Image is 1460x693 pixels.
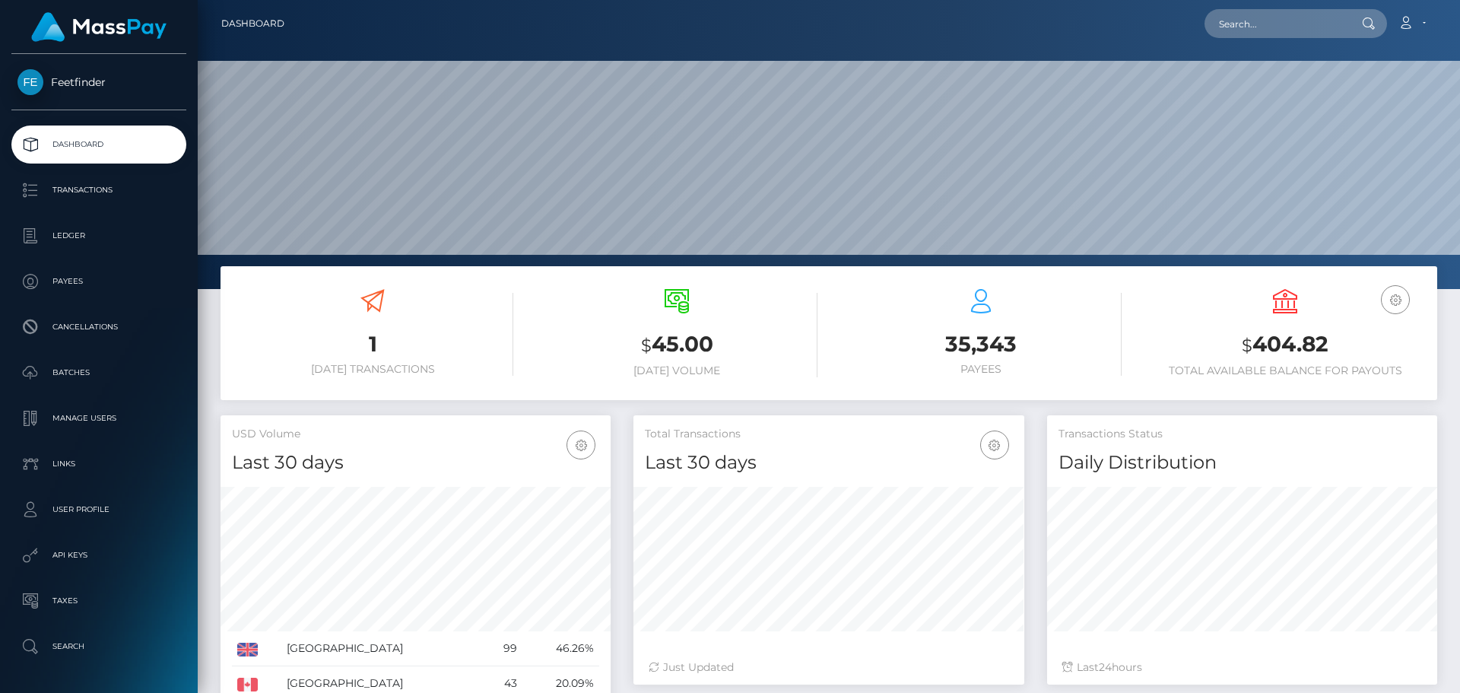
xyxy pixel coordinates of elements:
span: Feetfinder [11,75,186,89]
img: CA.png [237,678,258,691]
h4: Last 30 days [645,450,1012,476]
h4: Last 30 days [232,450,599,476]
h5: Transactions Status [1058,427,1426,442]
a: Batches [11,354,186,392]
p: Ledger [17,224,180,247]
small: $ [1242,335,1252,356]
small: $ [641,335,652,356]
a: Ledger [11,217,186,255]
div: Last hours [1062,660,1422,676]
h3: 404.82 [1144,329,1426,361]
p: Links [17,453,180,475]
h6: [DATE] Volume [536,364,817,377]
h6: [DATE] Transactions [232,363,513,376]
p: Manage Users [17,407,180,430]
h3: 1 [232,329,513,359]
a: Payees [11,262,186,300]
a: Cancellations [11,308,186,346]
p: Taxes [17,590,180,612]
a: API Keys [11,536,186,574]
p: Payees [17,270,180,293]
a: Manage Users [11,399,186,437]
p: Cancellations [17,316,180,339]
input: Search... [1204,9,1347,38]
p: API Keys [17,544,180,567]
div: Just Updated [649,660,1008,676]
a: Dashboard [221,8,284,40]
img: MassPay Logo [31,12,167,42]
p: Batches [17,361,180,384]
a: Dashboard [11,126,186,164]
h6: Total Available Balance for Payouts [1144,364,1426,377]
h5: Total Transactions [645,427,1012,442]
td: 99 [484,631,522,666]
p: Transactions [17,179,180,202]
a: Taxes [11,582,186,620]
p: User Profile [17,498,180,521]
h3: 45.00 [536,329,817,361]
h4: Daily Distribution [1058,450,1426,476]
a: User Profile [11,491,186,529]
span: 24 [1099,660,1112,674]
p: Dashboard [17,133,180,156]
td: [GEOGRAPHIC_DATA] [281,631,484,666]
img: Feetfinder [17,69,43,95]
h5: USD Volume [232,427,599,442]
a: Links [11,445,186,483]
p: Search [17,635,180,658]
img: GB.png [237,643,258,656]
a: Search [11,628,186,666]
td: 46.26% [522,631,600,666]
h3: 35,343 [840,329,1122,359]
h6: Payees [840,363,1122,376]
a: Transactions [11,171,186,209]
